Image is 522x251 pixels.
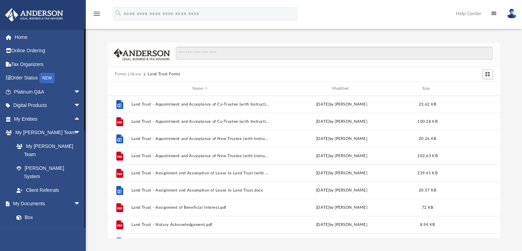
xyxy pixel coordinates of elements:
div: NEW [39,73,55,83]
a: Online Ordering [5,44,91,58]
a: Tax Organizers [5,57,91,71]
div: [DATE] by [PERSON_NAME] [272,119,411,125]
span: 72 KB [421,206,433,209]
span: 23.62 KB [418,102,436,106]
img: Anderson Advisors Platinum Portal [3,8,65,22]
span: arrow_drop_down [74,197,88,211]
div: [DATE] by [PERSON_NAME] [272,153,411,159]
button: Switch to Grid View [483,69,493,79]
a: Platinum Q&Aarrow_drop_down [5,85,91,99]
a: [PERSON_NAME] System [10,161,88,183]
button: Land Trust - Assignment and Assumption of Lease to Land Trust.docx [131,188,269,193]
a: Meeting Minutes [10,224,91,238]
span: arrow_drop_down [74,85,88,99]
span: 100.28 KB [417,120,437,123]
button: Land Trust - Appointment and Acceptance of New Trustee (with Instructions).pdf [131,154,269,158]
button: Land Trust - Notary Acknowledgement.pdf [131,222,269,227]
div: Name [131,86,269,92]
span: 20.57 KB [418,188,436,192]
span: 102.63 KB [417,154,437,158]
a: Digital Productsarrow_drop_down [5,99,91,112]
div: [DATE] by [PERSON_NAME] [272,170,411,176]
a: Box [10,210,88,224]
span: arrow_drop_down [74,99,88,113]
div: Modified [272,86,410,92]
span: 20.26 KB [418,137,436,141]
div: [DATE] by [PERSON_NAME] [272,205,411,211]
span: arrow_drop_up [74,112,88,126]
input: Search files and folders [176,47,492,60]
button: Land Trust - Assignment of Beneficial Interest.pdf [131,205,269,210]
i: search [115,9,122,17]
div: [DATE] by [PERSON_NAME] [272,222,411,228]
a: My Documentsarrow_drop_down [5,197,91,211]
div: id [444,86,492,92]
div: [DATE] by [PERSON_NAME] [272,187,411,194]
div: id [111,86,128,92]
span: 8.94 KB [420,223,435,227]
a: My Entitiesarrow_drop_up [5,112,91,126]
a: menu [93,13,101,18]
span: 239.41 KB [417,171,437,175]
div: grid [108,96,500,238]
button: Land Trust - Appointment and Acceptance of Co-Trustee (with Instructions).docx [131,102,269,107]
i: menu [93,10,101,18]
div: Size [414,86,441,92]
div: [DATE] by [PERSON_NAME] [272,101,411,108]
a: Order StatusNEW [5,71,91,85]
button: Land Trust - Appointment and Acceptance of Co-Trustee (with Instructions).pdf [131,119,269,124]
div: [DATE] by [PERSON_NAME] [272,136,411,142]
button: Land Trust - Assignment and Assumption of Lease to Land Trust (with instructions).pdf [131,171,269,175]
button: Forms Library [115,71,141,77]
span: arrow_drop_down [74,126,88,140]
img: User Pic [507,9,517,19]
a: My [PERSON_NAME] Team [10,139,84,161]
a: Client Referrals [10,183,88,197]
a: Home [5,30,91,44]
button: Land Trust Forms [148,71,180,77]
a: My [PERSON_NAME] Teamarrow_drop_down [5,126,88,140]
button: Land Trust - Appointment and Acceptance of New Trustee (with Instructions).docx [131,137,269,141]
